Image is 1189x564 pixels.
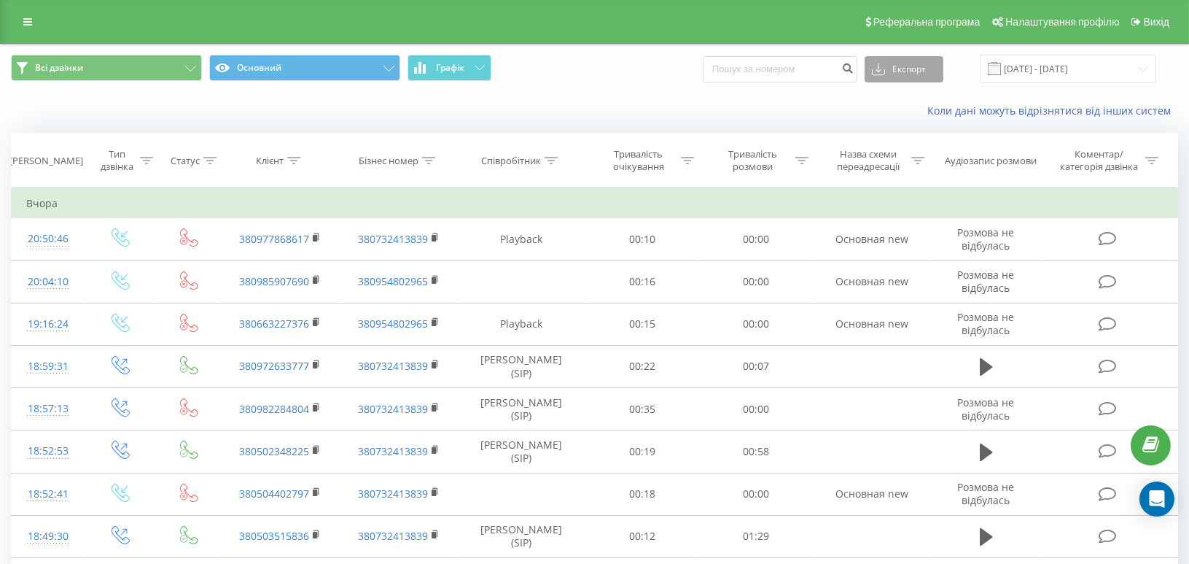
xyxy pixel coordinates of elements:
[239,444,309,458] a: 380502348225
[239,402,309,416] a: 380982284804
[239,487,309,501] a: 380504402797
[1144,16,1169,28] span: Вихід
[958,310,1015,337] span: Розмова не відбулась
[358,274,428,288] a: 380954802965
[958,268,1015,295] span: Розмова не відбулась
[458,388,585,430] td: [PERSON_NAME] (SIP)
[171,155,200,167] div: Статус
[699,473,813,515] td: 00:00
[585,388,699,430] td: 00:35
[865,56,943,82] button: Експорт
[26,437,69,466] div: 18:52:53
[813,260,931,303] td: Основная new
[408,55,491,81] button: Графік
[585,430,699,473] td: 00:19
[703,56,857,82] input: Пошук за номером
[26,480,69,509] div: 18:52:41
[958,480,1015,507] span: Розмова не відбулась
[699,260,813,303] td: 00:00
[358,529,428,543] a: 380732413839
[26,310,69,339] div: 19:16:24
[813,218,931,260] td: Основная new
[458,303,585,345] td: Playback
[12,189,1178,218] td: Вчора
[873,16,981,28] span: Реферальна програма
[239,232,309,246] a: 380977868617
[11,55,202,81] button: Всі дзвінки
[945,155,1037,167] div: Аудіозапис розмови
[359,155,418,167] div: Бізнес номер
[239,359,309,373] a: 380972633777
[239,274,309,288] a: 380985907690
[699,345,813,387] td: 00:07
[26,268,69,296] div: 20:04:10
[699,303,813,345] td: 00:00
[209,55,400,81] button: Основний
[35,62,83,74] span: Всі дзвінки
[599,148,677,173] div: Тривалість очікування
[26,225,69,253] div: 20:50:46
[256,155,284,167] div: Клієнт
[927,104,1178,117] a: Коли дані можуть відрізнятися вiд інших систем
[358,317,428,331] a: 380954802965
[26,352,69,381] div: 18:59:31
[9,155,83,167] div: [PERSON_NAME]
[26,395,69,423] div: 18:57:13
[1056,148,1142,173] div: Коментар/категорія дзвінка
[239,529,309,543] a: 380503515836
[699,218,813,260] td: 00:00
[699,430,813,473] td: 00:58
[958,225,1015,252] span: Розмова не відбулась
[699,388,813,430] td: 00:00
[358,487,428,501] a: 380732413839
[26,522,69,551] div: 18:49:30
[358,402,428,416] a: 380732413839
[813,303,931,345] td: Основная new
[358,232,428,246] a: 380732413839
[699,515,813,557] td: 01:29
[585,473,699,515] td: 00:18
[436,63,464,73] span: Графік
[458,430,585,473] td: [PERSON_NAME] (SIP)
[958,395,1015,422] span: Розмова не відбулась
[585,218,699,260] td: 00:10
[97,148,136,173] div: Тип дзвінка
[585,345,699,387] td: 00:22
[358,444,428,458] a: 380732413839
[358,359,428,373] a: 380732413839
[481,155,541,167] div: Співробітник
[585,303,699,345] td: 00:15
[239,317,309,331] a: 380663227376
[1005,16,1119,28] span: Налаштування профілю
[458,218,585,260] td: Playback
[585,515,699,557] td: 00:12
[458,345,585,387] td: [PERSON_NAME] (SIP)
[585,260,699,303] td: 00:16
[813,473,931,515] td: Основная new
[458,515,585,557] td: [PERSON_NAME] (SIP)
[830,148,908,173] div: Назва схеми переадресації
[714,148,792,173] div: Тривалість розмови
[1139,482,1174,517] div: Open Intercom Messenger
